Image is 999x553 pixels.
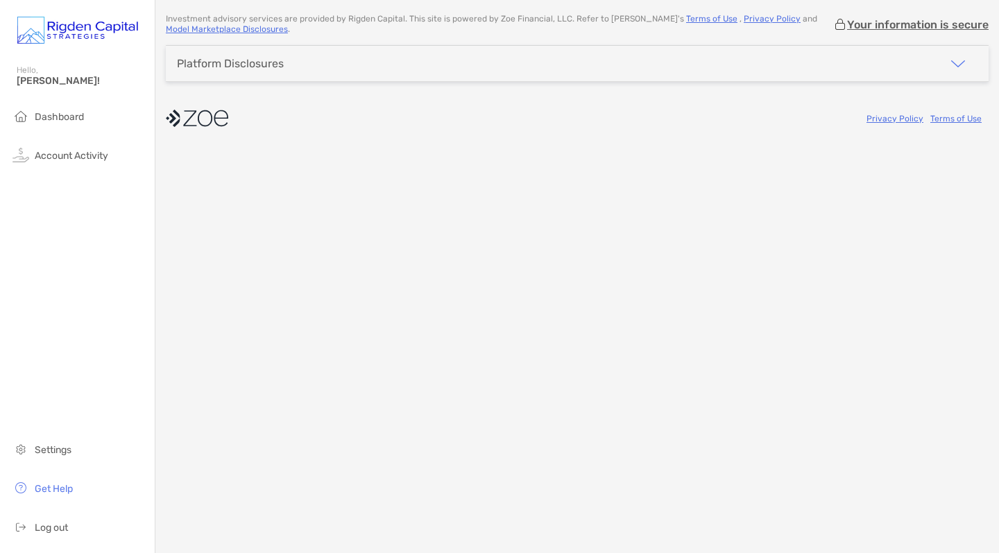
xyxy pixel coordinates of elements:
a: Terms of Use [930,114,982,124]
img: company logo [166,103,228,134]
p: Investment advisory services are provided by Rigden Capital . This site is powered by Zoe Financi... [166,14,833,35]
p: Your information is secure [847,18,989,31]
span: [PERSON_NAME]! [17,75,146,87]
img: settings icon [12,441,29,457]
img: get-help icon [12,479,29,496]
span: Account Activity [35,150,108,162]
img: household icon [12,108,29,124]
a: Privacy Policy [744,14,801,24]
img: icon arrow [950,56,966,72]
a: Privacy Policy [866,114,923,124]
div: Platform Disclosures [177,57,284,70]
span: Get Help [35,483,73,495]
img: activity icon [12,146,29,163]
a: Terms of Use [686,14,737,24]
img: Zoe Logo [17,6,138,56]
img: logout icon [12,518,29,535]
a: Model Marketplace Disclosures [166,24,288,34]
span: Log out [35,522,68,534]
span: Dashboard [35,111,84,123]
span: Settings [35,444,71,456]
